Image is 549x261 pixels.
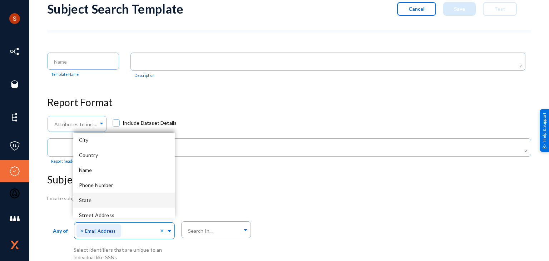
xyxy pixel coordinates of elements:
[9,112,20,123] img: icon-elements.svg
[542,144,547,148] img: help_support.svg
[79,212,114,218] span: Street Address
[53,118,100,131] div: Attributes to include in report...
[79,167,92,173] span: Name
[9,188,20,199] img: icon-oauth.svg
[397,2,436,16] button: Cancel
[79,197,92,203] span: State
[9,166,20,177] img: icon-compliance.svg
[443,2,476,16] button: Save
[494,6,505,12] span: Test
[47,194,531,202] div: Locate subject data by searching sources
[123,118,177,128] span: Include Dataset Details
[9,141,20,151] img: icon-policies.svg
[74,246,181,261] div: Select identifiers that are unique to an individual like SSNs
[454,6,465,12] span: Save
[47,174,531,186] h3: Subject Data
[47,97,531,109] h3: Report Format
[9,213,20,224] img: icon-members.svg
[51,72,79,77] mat-hint: Template Name
[47,1,184,16] div: Subject Search Template
[47,225,74,243] button: Any of
[160,227,166,235] span: Clear all
[85,228,115,234] span: Email Address
[409,6,425,12] span: Cancel
[79,182,113,188] span: Phone Number
[51,159,76,164] mat-hint: Report header
[540,109,549,152] div: Help & Support
[79,152,98,158] span: Country
[53,225,68,237] p: Any of
[9,13,20,24] img: ACg8ocLCHWB70YVmYJSZIkanuWRMiAOKj9BOxslbKTvretzi-06qRA=s96-c
[9,79,20,90] img: icon-sources.svg
[134,73,154,78] mat-hint: Description
[73,133,175,218] ng-dropdown-panel: Options list
[79,137,89,143] span: City
[483,2,517,16] button: Test
[80,227,85,234] span: ×
[54,59,115,65] input: Name
[9,46,20,57] img: icon-inventory.svg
